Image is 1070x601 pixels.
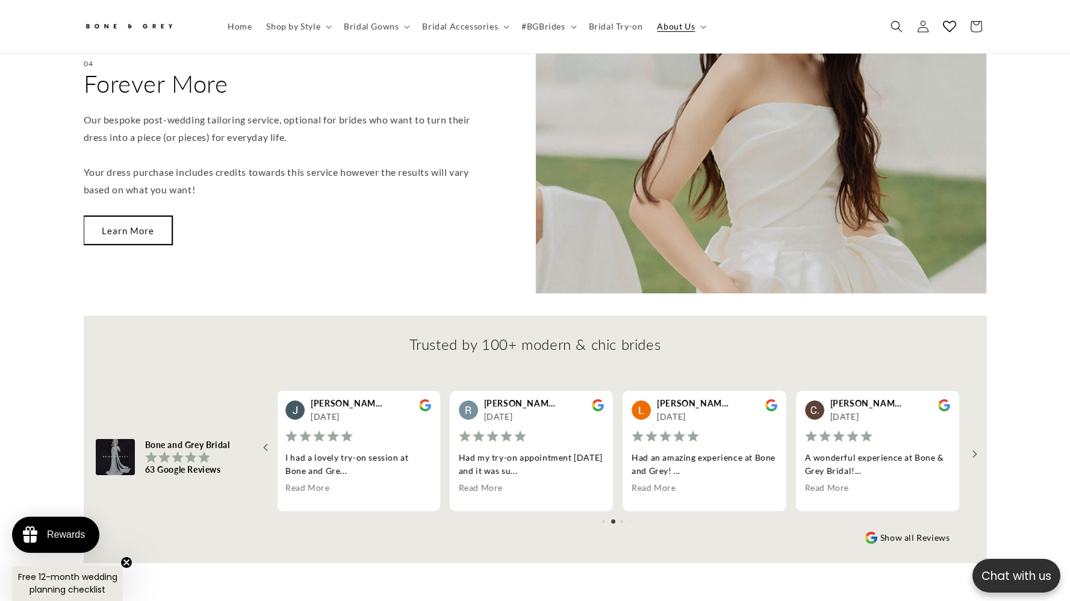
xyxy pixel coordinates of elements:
[864,531,950,545] a: Show all Reviews
[632,400,651,420] img: User Image
[657,21,695,32] span: About Us
[804,481,950,494] span: Read More
[84,17,174,37] img: Bone and Grey Bridal
[84,60,94,68] p: 04
[266,21,320,32] span: Shop by Style
[47,529,85,540] div: Rewards
[84,68,228,99] h2: Forever More
[458,451,604,494] div: Had my try-on appointment [DATE] and it was su...
[514,14,581,39] summary: #BGBrides
[96,439,135,475] img: Thumbnail
[536,17,986,293] img: Bone and Grey Bridal | How it works
[458,400,477,420] img: User Image
[12,566,123,601] div: Free 12-month wedding planning checklistClose teaser
[344,21,399,32] span: Bridal Gowns
[592,403,604,413] a: review the reviwers
[938,403,950,413] a: review the reviwers
[589,21,643,32] span: Bridal Try-on
[657,397,729,410] div: [PERSON_NAME]
[79,12,208,41] a: Bone and Grey Bridal
[84,216,172,244] a: Learn More
[285,400,305,420] img: User Image
[632,481,777,494] span: Read More
[650,14,711,39] summary: About Us
[145,440,247,449] div: Bone and Grey Bridal
[300,335,770,353] h2: Trusted by 100+ modern & chic brides
[285,451,431,494] div: I had a lovely try-on session at Bone and Gre...
[311,410,340,423] div: [DATE]
[422,21,498,32] span: Bridal Accessories
[972,559,1060,593] button: Open chatbox
[880,531,950,544] span: Show all Reviews
[883,13,910,40] summary: Search
[259,14,337,39] summary: Shop by Style
[484,410,512,423] div: [DATE]
[84,111,493,198] p: Our bespoke post-wedding tailoring service, optional for brides who want to turn their dress into...
[285,481,431,494] span: Read More
[582,14,650,39] a: Bridal Try-on
[632,451,777,494] div: Had an amazing experience at Bone and Grey! ...
[804,400,824,420] img: User Image
[415,14,514,39] summary: Bridal Accessories
[804,451,950,494] div: A wonderful experience at Bone & Grey Bridal!...
[521,21,565,32] span: #BGBrides
[830,397,902,410] div: [PERSON_NAME]
[830,410,859,423] div: [DATE]
[18,571,117,596] span: Free 12-month wedding planning checklist
[972,567,1060,585] p: Chat with us
[458,481,604,494] span: Read More
[220,14,259,39] a: Home
[145,464,221,475] b: 63 Google Reviews
[657,410,686,423] div: [DATE]
[765,403,777,413] a: review the reviwers
[120,556,132,568] button: Close teaser
[418,403,431,413] a: review the reviwers
[337,14,415,39] summary: Bridal Gowns
[228,21,252,32] span: Home
[484,397,556,410] div: [PERSON_NAME]
[311,397,383,410] div: [PERSON_NAME]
